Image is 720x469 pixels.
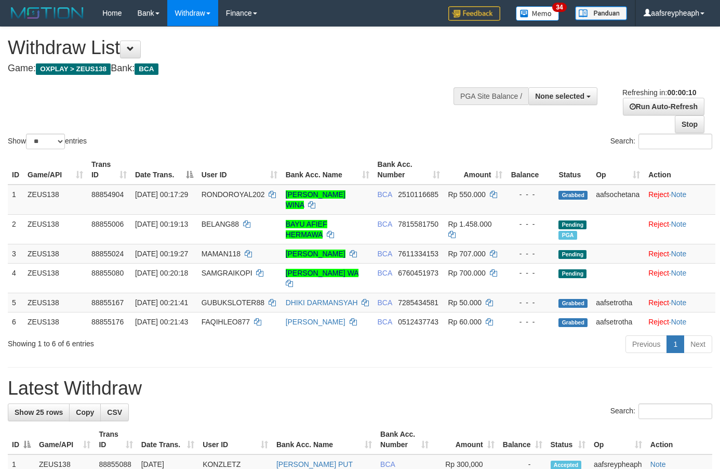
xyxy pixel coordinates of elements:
a: [PERSON_NAME] [286,250,345,258]
a: 1 [666,335,684,353]
a: Previous [625,335,667,353]
span: SAMGRAIKOPI [202,269,252,277]
a: Stop [675,115,704,133]
span: Copy 2510116685 to clipboard [398,190,438,199]
th: Op: activate to sort column ascending [590,425,646,454]
th: Game/API: activate to sort column ascending [23,155,87,185]
span: Copy 0512437743 to clipboard [398,318,438,326]
td: · [644,312,715,331]
span: 88854904 [91,190,124,199]
span: BCA [378,318,392,326]
a: Reject [648,318,669,326]
td: aafsetrotha [592,293,644,312]
span: BCA [378,250,392,258]
span: Pending [558,250,586,259]
label: Search: [610,403,712,419]
td: · [644,214,715,244]
td: 6 [8,312,23,331]
span: BCA [380,460,395,468]
span: BELANG88 [202,220,239,228]
th: Game/API: activate to sort column ascending [35,425,95,454]
th: Date Trans.: activate to sort column ascending [137,425,198,454]
td: ZEUS138 [23,214,87,244]
td: 5 [8,293,23,312]
th: Status [554,155,592,185]
th: Status: activate to sort column ascending [546,425,590,454]
span: GUBUKSLOTER88 [202,298,264,307]
th: Op: activate to sort column ascending [592,155,644,185]
span: 88855006 [91,220,124,228]
span: [DATE] 00:19:13 [135,220,188,228]
th: Bank Acc. Name: activate to sort column ascending [282,155,374,185]
span: Pending [558,269,586,278]
span: [DATE] 00:21:41 [135,298,188,307]
span: FAQIHLEO877 [202,318,250,326]
div: - - - [511,297,550,308]
h4: Game: Bank: [8,63,470,74]
span: None selected [535,92,584,100]
span: Refreshing in: [622,88,696,97]
button: None selected [528,87,597,105]
img: panduan.png [575,6,627,20]
span: Copy [76,408,94,416]
img: Feedback.jpg [448,6,500,21]
span: Rp 50.000 [448,298,482,307]
th: Bank Acc. Number: activate to sort column ascending [376,425,433,454]
td: ZEUS138 [23,312,87,331]
a: [PERSON_NAME] PUT [276,460,353,468]
a: [PERSON_NAME] [286,318,345,326]
div: - - - [511,317,550,327]
span: [DATE] 00:19:27 [135,250,188,258]
span: Grabbed [558,191,588,200]
span: Marked by aafsreyleap [558,231,577,240]
th: Amount: activate to sort column ascending [444,155,507,185]
td: aafsetrotha [592,312,644,331]
a: Reject [648,220,669,228]
span: 88855176 [91,318,124,326]
img: Button%20Memo.svg [516,6,559,21]
th: Bank Acc. Name: activate to sort column ascending [272,425,376,454]
span: Grabbed [558,318,588,327]
span: RONDOROYAL202 [202,190,265,199]
input: Search: [638,403,712,419]
a: Note [671,190,687,199]
span: Grabbed [558,299,588,308]
span: Rp 1.458.000 [448,220,492,228]
span: MAMAN118 [202,250,241,258]
a: Reject [648,298,669,307]
span: Copy 7285434581 to clipboard [398,298,438,307]
a: BAYU AFIEF HERMAWA [286,220,327,239]
a: Note [650,460,666,468]
th: Balance [506,155,554,185]
span: [DATE] 00:21:43 [135,318,188,326]
div: Showing 1 to 6 of 6 entries [8,334,292,349]
th: Balance: activate to sort column ascending [499,425,546,454]
th: Date Trans.: activate to sort column descending [131,155,197,185]
span: Rp 700.000 [448,269,486,277]
th: User ID: activate to sort column ascending [198,425,272,454]
a: [PERSON_NAME] WA [286,269,358,277]
span: Rp 550.000 [448,190,486,199]
input: Search: [638,134,712,149]
td: ZEUS138 [23,244,87,263]
div: - - - [511,219,550,229]
th: Bank Acc. Number: activate to sort column ascending [374,155,444,185]
a: DHIKI DARMANSYAH [286,298,358,307]
td: aafsochetana [592,185,644,215]
td: ZEUS138 [23,185,87,215]
td: 4 [8,263,23,293]
a: Copy [69,403,101,421]
img: MOTION_logo.png [8,5,87,21]
td: ZEUS138 [23,263,87,293]
a: Reject [648,269,669,277]
a: Reject [648,250,669,258]
span: 88855024 [91,250,124,258]
span: Copy 6760451973 to clipboard [398,269,438,277]
span: BCA [378,269,392,277]
span: Pending [558,220,586,229]
a: [PERSON_NAME] WINA [286,190,345,209]
select: Showentries [26,134,65,149]
a: Next [684,335,712,353]
span: OXPLAY > ZEUS138 [36,63,111,75]
td: · [644,263,715,293]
